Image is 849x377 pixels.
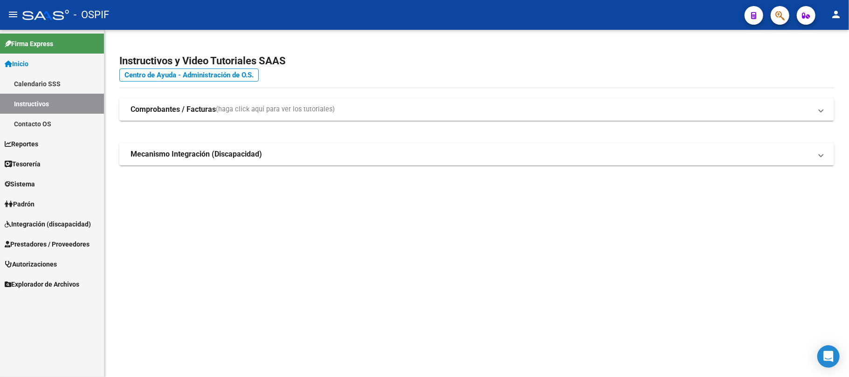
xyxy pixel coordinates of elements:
span: Autorizaciones [5,259,57,269]
span: Tesorería [5,159,41,169]
span: Inicio [5,59,28,69]
span: Reportes [5,139,38,149]
span: Integración (discapacidad) [5,219,91,229]
span: Sistema [5,179,35,189]
strong: Comprobantes / Facturas [131,104,216,115]
mat-icon: person [830,9,842,20]
mat-expansion-panel-header: Mecanismo Integración (Discapacidad) [119,143,834,165]
h2: Instructivos y Video Tutoriales SAAS [119,52,834,70]
span: Prestadores / Proveedores [5,239,90,249]
div: Open Intercom Messenger [817,345,840,368]
span: Firma Express [5,39,53,49]
strong: Mecanismo Integración (Discapacidad) [131,149,262,159]
span: - OSPIF [74,5,109,25]
mat-icon: menu [7,9,19,20]
span: Padrón [5,199,35,209]
span: Explorador de Archivos [5,279,79,289]
span: (haga click aquí para ver los tutoriales) [216,104,335,115]
a: Centro de Ayuda - Administración de O.S. [119,69,259,82]
mat-expansion-panel-header: Comprobantes / Facturas(haga click aquí para ver los tutoriales) [119,98,834,121]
